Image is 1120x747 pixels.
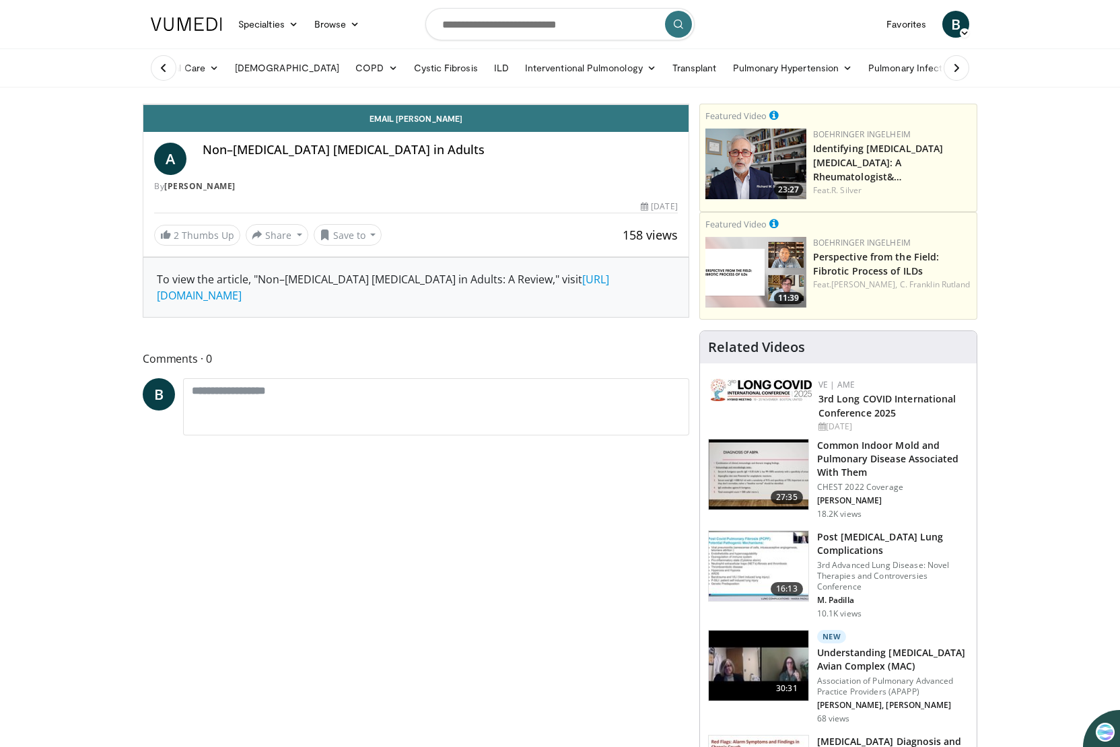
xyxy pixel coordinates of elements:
[813,250,940,277] a: Perspective from the Field: Fibrotic Process of ILDs
[817,608,862,619] p: 10.1K views
[708,530,969,619] a: 16:13 Post [MEDICAL_DATA] Lung Complications 3rd Advanced Lung Disease: Novel Therapies and Contr...
[641,201,677,213] div: [DATE]
[230,11,306,38] a: Specialties
[817,595,969,606] p: M. Padilla
[831,184,862,196] a: R. Silver
[708,630,969,724] a: 30:31 New Understanding [MEDICAL_DATA] Avian Complex (MAC) Association of Pulmonary Advanced Prac...
[157,271,675,304] div: To view the article, "Non–[MEDICAL_DATA] [MEDICAL_DATA] in Adults: A Review," visit
[813,184,971,197] div: Feat.
[817,439,969,479] h3: Common Indoor Mold and Pulmonary Disease Associated With Them
[817,482,969,493] p: CHEST 2022 Coverage
[818,421,966,433] div: [DATE]
[143,378,175,411] a: B
[900,279,971,290] a: C. Franklin Rutland
[154,143,186,175] a: A
[817,700,969,711] p: [PERSON_NAME], [PERSON_NAME]
[817,676,969,697] p: Association of Pulmonary Advanced Practice Providers (APAPP)
[154,225,240,246] a: 2 Thumbs Up
[711,379,812,401] img: a2792a71-925c-4fc2-b8ef-8d1b21aec2f7.png.150x105_q85_autocrop_double_scale_upscale_version-0.2.jpg
[709,531,808,601] img: 667297da-f7fe-4586-84bf-5aeb1aa9adcb.150x105_q85_crop-smart_upscale.jpg
[817,713,850,724] p: 68 views
[154,180,678,192] div: By
[174,229,179,242] span: 2
[725,55,861,81] a: Pulmonary Hypertension
[705,110,767,122] small: Featured Video
[306,11,368,38] a: Browse
[818,392,956,419] a: 3rd Long COVID International Conference 2025
[817,495,969,506] p: [PERSON_NAME]
[347,55,405,81] a: COPD
[813,129,911,140] a: Boehringer Ingelheim
[817,509,862,520] p: 18.2K views
[151,17,222,31] img: VuMedi Logo
[860,55,977,81] a: Pulmonary Infection
[708,339,805,355] h4: Related Videos
[143,104,689,105] video-js: Video Player
[878,11,934,38] a: Favorites
[709,631,808,701] img: bcc6b21d-a535-4c9d-bcc9-26fc5c1ac064.150x105_q85_crop-smart_upscale.jpg
[623,227,678,243] span: 158 views
[942,11,969,38] a: B
[664,55,725,81] a: Transplant
[143,350,689,367] span: Comments 0
[164,180,236,192] a: [PERSON_NAME]
[425,8,695,40] input: Search topics, interventions
[818,379,855,390] a: VE | AME
[771,682,803,695] span: 30:31
[774,292,803,304] span: 11:39
[771,582,803,596] span: 16:13
[246,224,308,246] button: Share
[203,143,678,157] h4: Non–[MEDICAL_DATA] [MEDICAL_DATA] in Adults
[705,129,806,199] img: dcc7dc38-d620-4042-88f3-56bf6082e623.png.150x105_q85_crop-smart_upscale.png
[813,279,971,291] div: Feat.
[705,129,806,199] a: 23:27
[708,439,969,520] a: 27:35 Common Indoor Mold and Pulmonary Disease Associated With Them CHEST 2022 Coverage [PERSON_N...
[817,530,969,557] h3: Post [MEDICAL_DATA] Lung Complications
[813,237,911,248] a: Boehringer Ingelheim
[709,439,808,509] img: 7e353de0-d5d2-4f37-a0ac-0ef5f1a491ce.150x105_q85_crop-smart_upscale.jpg
[705,237,806,308] img: 0d260a3c-dea8-4d46-9ffd-2859801fb613.png.150x105_q85_crop-smart_upscale.png
[517,55,664,81] a: Interventional Pulmonology
[705,237,806,308] a: 11:39
[813,142,944,183] a: Identifying [MEDICAL_DATA] [MEDICAL_DATA]: A Rheumatologist&…
[774,184,803,196] span: 23:27
[227,55,347,81] a: [DEMOGRAPHIC_DATA]
[817,646,969,673] h3: Understanding [MEDICAL_DATA] Avian Complex (MAC)
[771,491,803,504] span: 27:35
[143,105,689,132] a: Email [PERSON_NAME]
[486,55,517,81] a: ILD
[817,630,847,643] p: New
[705,218,767,230] small: Featured Video
[817,560,969,592] p: 3rd Advanced Lung Disease: Novel Therapies and Controversies Conference
[314,224,382,246] button: Save to
[831,279,897,290] a: [PERSON_NAME],
[406,55,486,81] a: Cystic Fibrosis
